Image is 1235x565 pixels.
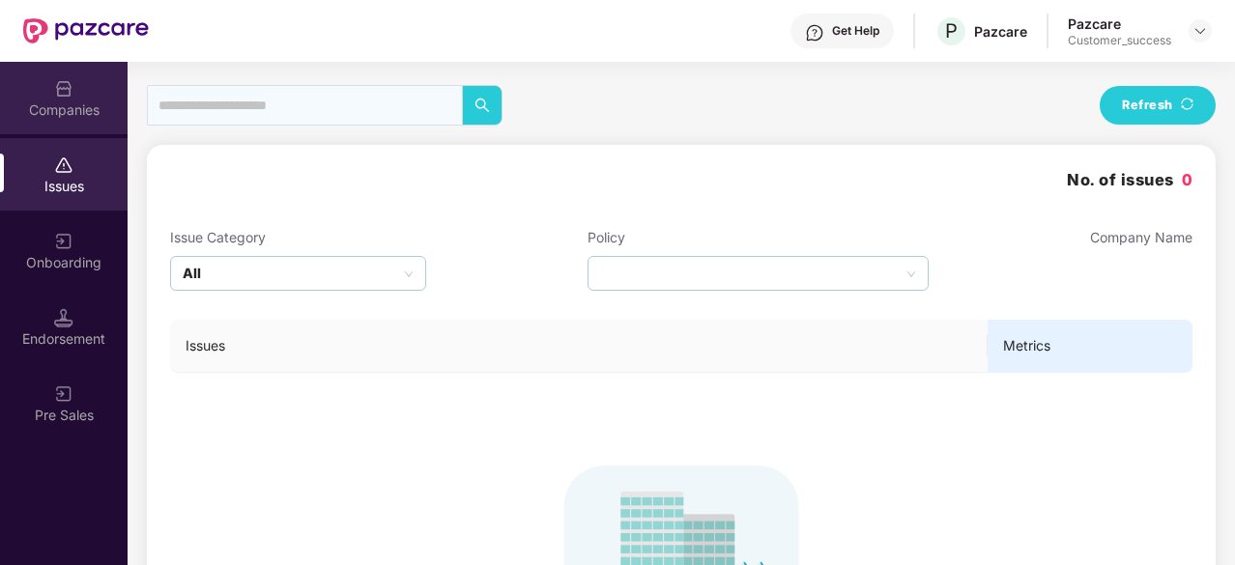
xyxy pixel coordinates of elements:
[404,269,414,279] span: down
[1182,170,1193,189] span: 0
[974,22,1027,41] div: Pazcare
[1181,98,1193,112] span: sync
[1090,227,1192,248] div: Company Name
[1192,23,1208,39] img: svg+xml;base64,PHN2ZyBpZD0iRHJvcGRvd24tMzJ4MzIiIHhtbG5zPSJodHRwOi8vd3d3LnczLm9yZy8yMDAwL3N2ZyIgd2...
[54,232,73,251] img: svg+xml;base64,PHN2ZyB3aWR0aD0iMjAiIGhlaWdodD0iMjAiIHZpZXdCb3g9IjAgMCAyMCAyMCIgZmlsbD0ibm9uZSIgeG...
[54,79,73,99] img: svg+xml;base64,PHN2ZyBpZD0iQ29tcGFuaWVzIiB4bWxucz0iaHR0cDovL3d3dy53My5vcmcvMjAwMC9zdmciIHdpZHRoPS...
[54,155,73,175] img: svg+xml;base64,PHN2ZyBpZD0iSXNzdWVzX2Rpc2FibGVkIiB4bWxucz0iaHR0cDovL3d3dy53My5vcmcvMjAwMC9zdmciIH...
[463,98,502,113] span: search
[1068,14,1171,33] div: Pazcare
[170,227,426,248] div: Issue Category
[1003,335,1177,356] span: Metrics
[462,85,503,126] button: search
[588,227,929,248] div: Policy
[23,18,149,43] img: New Pazcare Logo
[906,269,916,279] span: down
[170,320,988,373] th: Issues
[1067,168,1192,193] h3: No. of issues
[1122,96,1173,115] span: Refresh
[183,263,201,284] b: All
[54,308,73,327] img: svg+xml;base64,PHN2ZyB3aWR0aD0iMTQuNSIgaGVpZ2h0PSIxNC41IiB2aWV3Qm94PSIwIDAgMTYgMTYiIGZpbGw9Im5vbm...
[1068,33,1171,48] div: Customer_success
[1100,86,1216,125] button: Refreshsync
[805,23,824,42] img: svg+xml;base64,PHN2ZyBpZD0iSGVscC0zMngzMiIgeG1sbnM9Imh0dHA6Ly93d3cudzMub3JnLzIwMDAvc3ZnIiB3aWR0aD...
[832,23,879,39] div: Get Help
[945,19,958,42] span: P
[54,384,73,404] img: svg+xml;base64,PHN2ZyB3aWR0aD0iMjAiIGhlaWdodD0iMjAiIHZpZXdCb3g9IjAgMCAyMCAyMCIgZmlsbD0ibm9uZSIgeG...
